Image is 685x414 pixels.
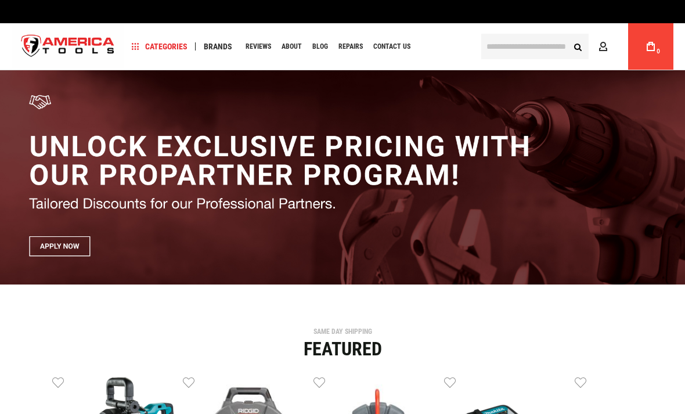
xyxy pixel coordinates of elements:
a: Contact Us [368,39,416,55]
span: 0 [657,48,660,55]
span: Contact Us [373,43,410,50]
span: About [282,43,302,50]
a: Reviews [240,39,276,55]
a: Blog [307,39,333,55]
img: America Tools [12,25,124,69]
span: Blog [312,43,328,50]
span: Brands [204,42,232,51]
a: Categories [127,39,193,55]
span: Repairs [338,43,363,50]
a: 0 [640,23,662,70]
button: Search [567,35,589,57]
a: About [276,39,307,55]
a: Brands [199,39,237,55]
span: Reviews [246,43,271,50]
a: store logo [12,25,124,69]
div: SAME DAY SHIPPING [9,328,676,335]
span: Categories [132,42,188,51]
div: Featured [9,340,676,358]
a: Repairs [333,39,368,55]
